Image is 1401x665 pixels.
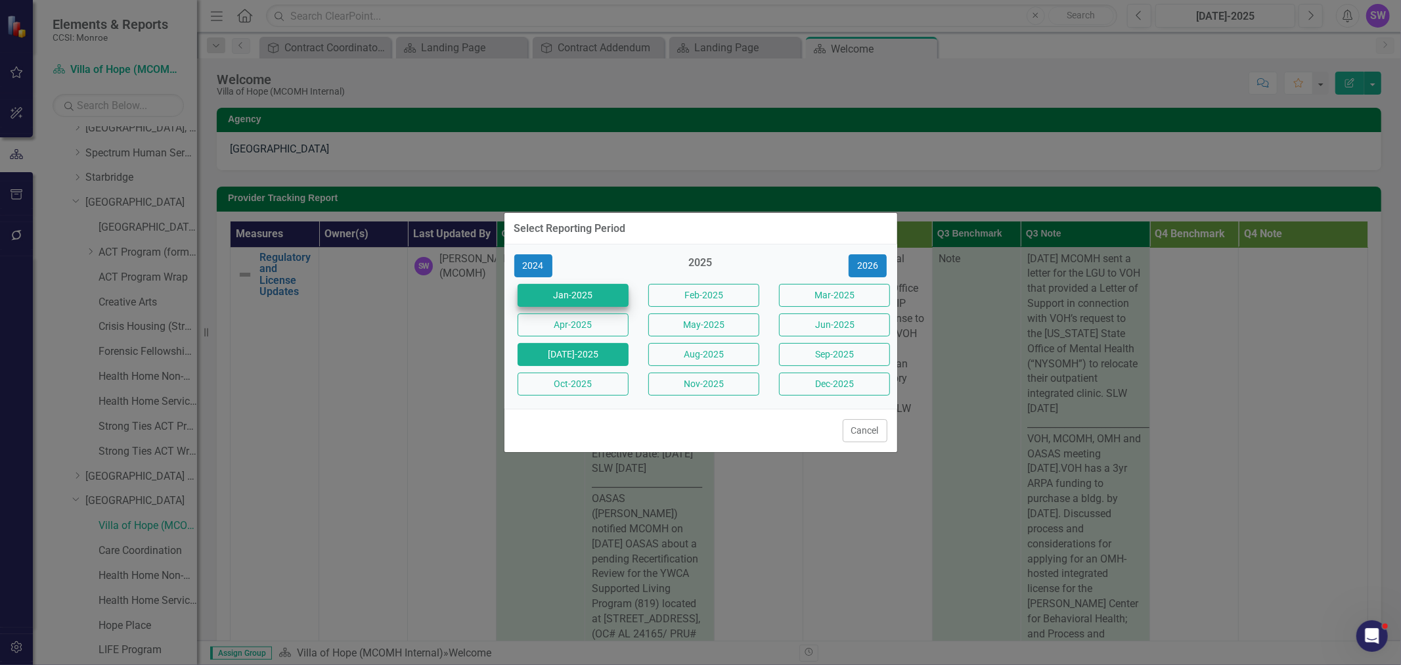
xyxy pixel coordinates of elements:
button: Feb-2025 [648,284,759,307]
button: Sep-2025 [779,343,890,366]
iframe: Intercom live chat [1356,620,1388,652]
button: 2024 [514,254,552,277]
button: Jan-2025 [518,284,629,307]
button: Apr-2025 [518,313,629,336]
button: Dec-2025 [779,373,890,396]
button: [DATE]-2025 [518,343,629,366]
button: May-2025 [648,313,759,336]
button: 2026 [849,254,887,277]
button: Mar-2025 [779,284,890,307]
button: Nov-2025 [648,373,759,396]
div: 2025 [645,256,756,277]
button: Oct-2025 [518,373,629,396]
div: Select Reporting Period [514,223,626,235]
button: Jun-2025 [779,313,890,336]
button: Aug-2025 [648,343,759,366]
button: Cancel [843,419,887,442]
